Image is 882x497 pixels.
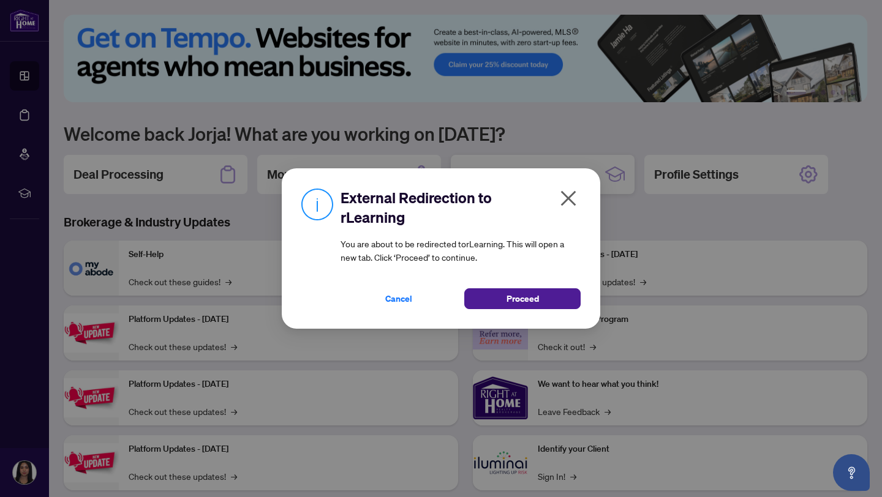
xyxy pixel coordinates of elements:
span: Cancel [385,289,412,308]
button: Cancel [341,288,457,309]
button: Open asap [833,454,870,491]
span: close [559,189,578,208]
h2: External Redirection to rLearning [341,188,581,227]
button: Proceed [464,288,581,309]
div: You are about to be redirected to rLearning . This will open a new tab. Click ‘Proceed’ to continue. [341,188,581,309]
img: Info Icon [301,188,333,220]
span: Proceed [507,289,539,308]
